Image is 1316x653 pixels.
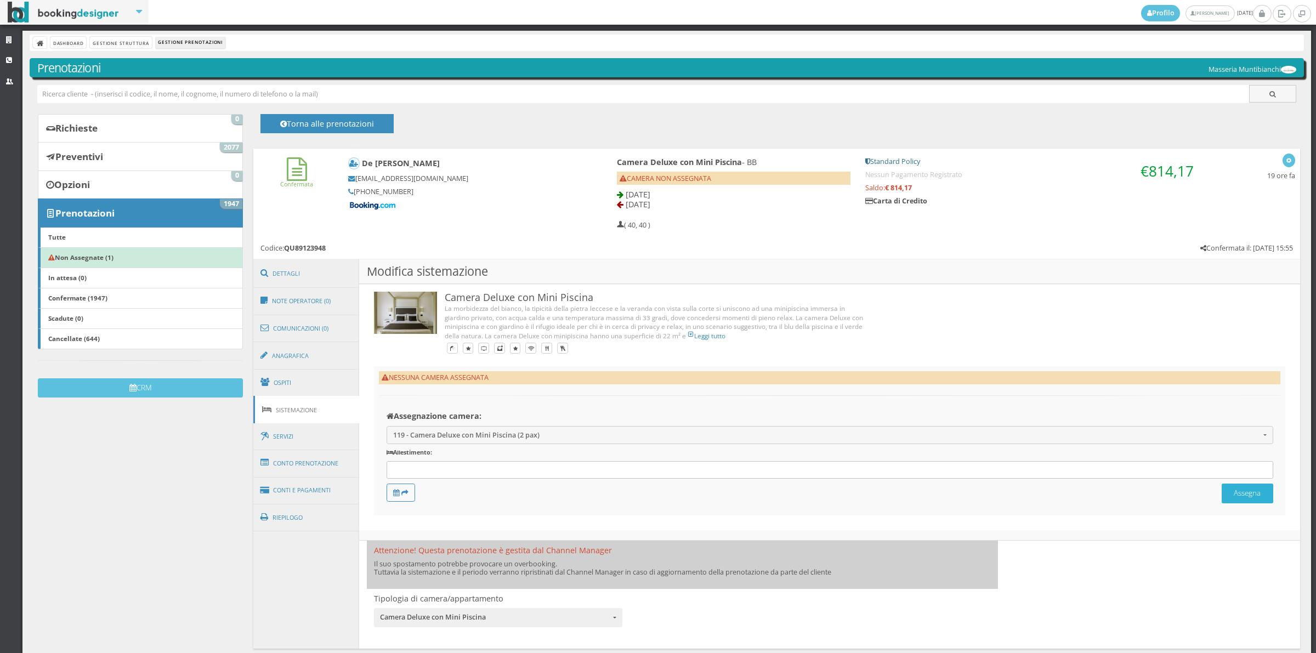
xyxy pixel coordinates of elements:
[37,85,1250,103] input: Ricerca cliente - (inserisci il codice, il nome, il cognome, il numero di telefono o la mail)
[445,304,871,340] div: La morbidezza del bianco, la tipicità della pietra leccese e la veranda con vista sulla corte si ...
[260,244,326,252] h5: Codice:
[1222,484,1273,503] button: Assegna
[445,292,871,304] h3: Camera Deluxe con Mini Piscina
[1141,5,1181,21] a: Profilo
[38,142,243,171] a: Preventivi 2077
[348,201,398,211] img: Booking-com-logo.png
[393,431,1260,439] span: 119 - Camera Deluxe con Mini Piscina (2 pax)
[387,411,481,421] b: Assegnazione camera:
[156,37,225,49] li: Gestione Prenotazioni
[38,171,243,199] a: Opzioni 0
[48,293,107,302] b: Confermate (1947)
[38,268,243,288] a: In attesa (0)
[865,157,1198,166] h5: Standard Policy
[865,171,1198,179] h5: Nessun Pagamento Registrato
[253,259,360,288] a: Dettagli
[220,143,242,152] span: 2077
[253,396,360,424] a: Sistemazione
[38,328,243,349] a: Cancellate (644)
[617,221,650,229] h5: ( 40, 40 )
[253,449,360,478] a: Conto Prenotazione
[1200,244,1293,252] h5: Confermata il: [DATE] 15:55
[1141,5,1253,21] span: [DATE]
[273,119,381,136] h4: Torna alle prenotazioni
[885,183,912,192] strong: € 814,17
[38,378,243,398] button: CRM
[387,426,1273,444] button: 119 - Camera Deluxe con Mini Piscina (2 pax)
[220,199,242,209] span: 1947
[1185,5,1234,21] a: [PERSON_NAME]
[253,368,360,397] a: Ospiti
[48,232,66,241] b: Tutte
[48,314,83,322] b: Scadute (0)
[231,171,242,181] span: 0
[617,157,742,167] b: Camera Deluxe con Mini Piscina
[231,115,242,124] span: 0
[50,37,86,48] a: Dashboard
[382,373,489,382] span: NESSUNA CAMERA ASSEGNATA
[38,308,243,329] a: Scadute (0)
[260,114,394,133] button: Torna alle prenotazioni
[38,198,243,227] a: Prenotazioni 1947
[387,448,432,456] b: Allestimento:
[253,423,360,451] a: Servizi
[90,37,151,48] a: Gestione Struttura
[253,314,360,343] a: Comunicazioni (0)
[1209,65,1296,74] h5: Masseria Muntibianchi
[253,503,360,532] a: Riepilogo
[48,273,87,282] b: In attesa (0)
[348,188,580,196] h5: [PHONE_NUMBER]
[253,476,360,504] a: Conti e Pagamenti
[55,122,98,134] b: Richieste
[48,253,114,262] b: Non Assegnate (1)
[620,174,711,183] span: CAMERA NON ASSEGNATA
[1149,161,1194,181] span: 814,17
[284,243,326,253] b: QU89123948
[374,292,437,334] img: 3017771dc92c11ef87f0062a95091005.jpg
[617,157,850,167] h4: - BB
[280,171,313,188] a: Confermata
[55,150,103,163] b: Preventivi
[1267,172,1295,180] h5: 19 ore fa
[1281,66,1296,73] img: 56db488bc92111ef969d06d5a9c234c7.png
[38,114,243,143] a: Richieste 0
[626,199,650,209] span: [DATE]
[374,594,622,603] h4: Tipologia di camera/appartamento
[1141,161,1194,181] span: €
[38,247,243,268] a: Non Assegnate (1)
[8,2,119,23] img: BookingDesigner.com
[865,184,1198,192] h5: Saldo:
[865,196,927,206] b: Carta di Credito
[38,227,243,248] a: Tutte
[253,287,360,315] a: Note Operatore (0)
[359,259,1300,284] h3: Modifica sistemazione
[348,174,580,183] h5: [EMAIL_ADDRESS][DOMAIN_NAME]
[374,608,622,627] button: Camera Deluxe con Mini Piscina
[38,288,243,309] a: Confermate (1947)
[374,560,990,576] h5: Il suo spostamento potrebbe provocare un overbooking. Tuttavia la sistemazione e il periodo verra...
[380,612,610,622] span: Camera Deluxe con Mini Piscina
[48,334,100,343] b: Cancellate (644)
[626,189,650,200] span: [DATE]
[37,61,1297,75] h3: Prenotazioni
[374,546,990,555] h4: Attenzione! Questa prenotazione è gestita dal Channel Manager
[253,342,360,370] a: Anagrafica
[362,158,440,168] b: De [PERSON_NAME]
[688,331,725,340] a: Leggi tutto
[55,207,115,219] b: Prenotazioni
[54,178,90,191] b: Opzioni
